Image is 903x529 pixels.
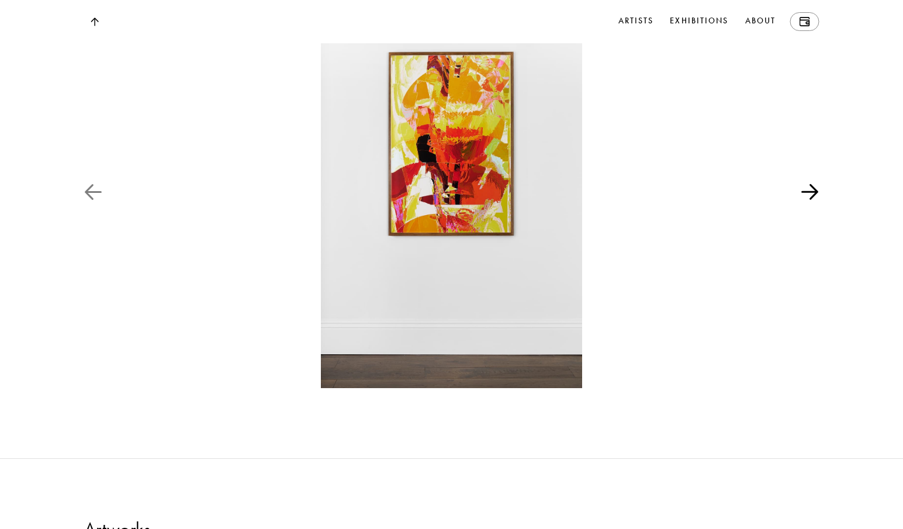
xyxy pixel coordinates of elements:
[616,12,656,31] a: Artists
[667,12,731,31] a: Exhibitions
[90,18,98,26] img: Top
[799,17,809,26] img: Wallet icon
[743,12,779,31] a: About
